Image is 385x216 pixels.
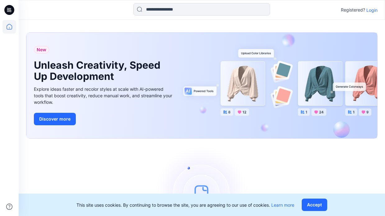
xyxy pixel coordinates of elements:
[302,199,327,211] button: Accept
[34,113,174,125] a: Discover more
[366,7,378,13] p: Login
[341,6,365,14] p: Registered?
[34,60,164,82] h1: Unleash Creativity, Speed Up Development
[271,202,294,208] a: Learn more
[34,86,174,105] div: Explore ideas faster and recolor styles at scale with AI-powered tools that boost creativity, red...
[34,113,76,125] button: Discover more
[37,46,46,53] span: New
[76,202,294,208] p: This site uses cookies. By continuing to browse the site, you are agreeing to our use of cookies.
